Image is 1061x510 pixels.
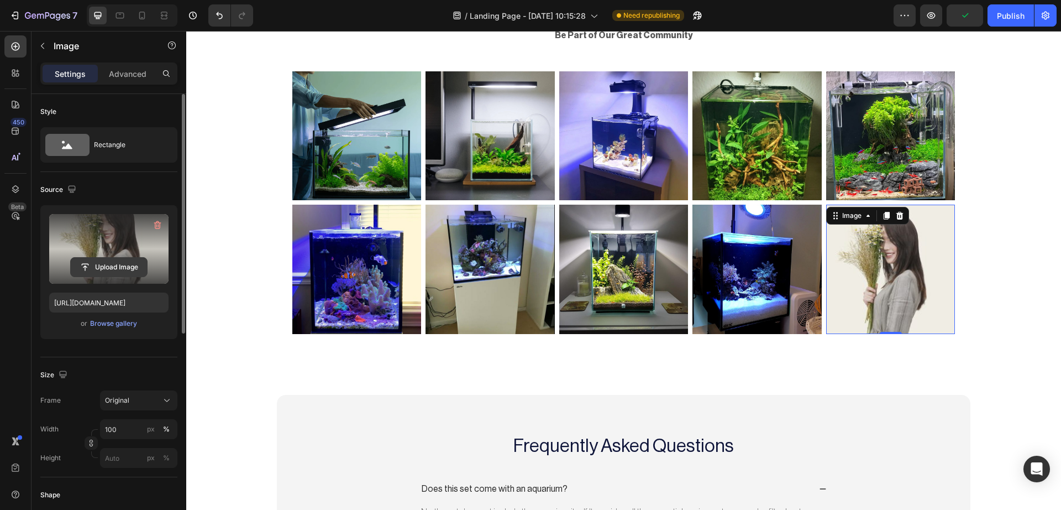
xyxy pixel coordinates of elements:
p: No, the set does not include the aquarium itself. It provides all the essential equipment you nee... [235,476,639,510]
div: Size [40,368,70,383]
img: gempages_584121305515688536-b1fc8f1d-1676-4a56-aa52-9af03a78ba86.jpg [506,174,635,303]
p: Settings [55,68,86,80]
h2: Frequently Asked Questions [224,403,650,429]
img: gempages_584121305515688536-d04cb0b8-3567-40da-998b-11be0c11ab49.jpg [106,174,235,303]
button: Publish [988,4,1034,27]
div: Open Intercom Messenger [1023,456,1050,482]
img: gempages_584121305515688536-f3c2ebed-984c-4b57-8bc0-a91c4706fc62.jpg [640,40,769,170]
span: Landing Page - [DATE] 10:15:28 [470,10,586,22]
div: Style [40,107,56,117]
div: Undo/Redo [208,4,253,27]
input: px% [100,419,177,439]
button: 7 [4,4,82,27]
span: Original [105,395,129,405]
div: Source [40,183,78,197]
div: 450 [10,118,27,127]
p: Advanced [109,68,146,80]
input: https://example.com/image.jpg [49,293,169,313]
p: Does this set come with an aquarium? [235,452,381,464]
p: 7 [72,9,77,22]
div: Browse gallery [90,319,137,329]
button: px [160,423,173,436]
div: px [147,424,155,434]
div: Beta [8,202,27,211]
span: Need republishing [623,11,680,20]
p: Image [54,39,148,53]
button: px [160,451,173,465]
div: % [163,453,170,463]
button: Upload Image [70,257,148,277]
button: % [144,423,157,436]
iframe: Design area [186,31,1061,510]
div: px [147,453,155,463]
img: gempages_584121305515688536-c0ae1efa-3182-47c8-a532-14894007217b.jpg [239,174,369,303]
button: % [144,451,157,465]
div: % [163,424,170,434]
div: Rectangle [94,132,161,158]
span: / [465,10,468,22]
img: gempages_584121305515688536-3657babb-cc45-45d0-bdb3-5457bd3c9b01.jpg [373,174,502,303]
label: Frame [40,395,61,405]
img: gempages_584121305515688536-dcd0597c-bdcf-4bd0-b2c0-d3326cdeecf8.jpg [506,40,635,170]
label: Width [40,424,59,434]
img: gempages_584121305515688536-b9d0147c-7252-48dc-acce-fee17e5b7d3f.jpg [373,40,502,170]
input: px% [100,448,177,468]
label: Height [40,453,61,463]
div: Shape [40,490,60,500]
div: Image [654,180,677,190]
button: Original [100,391,177,410]
button: Browse gallery [90,318,138,329]
span: or [81,317,87,330]
img: gempages_584121305515688536-d72fbc93-109a-4a5a-99df-1b6b5a8985cc.webp [239,40,369,170]
div: Publish [997,10,1025,22]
